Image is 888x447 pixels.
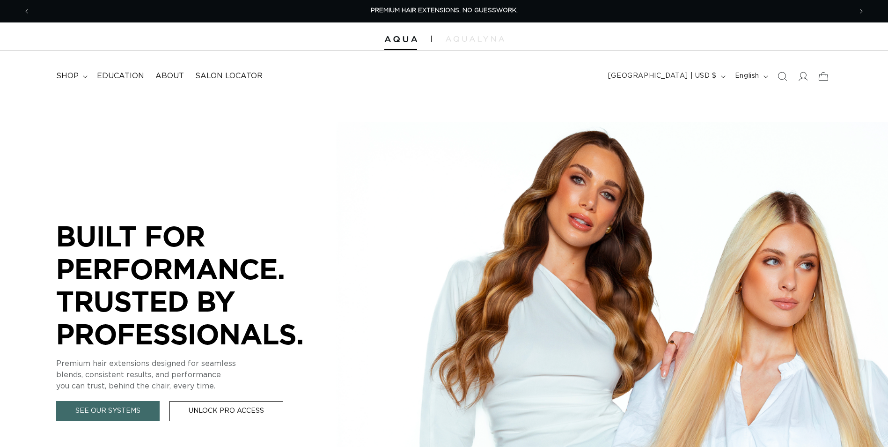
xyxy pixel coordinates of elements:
[56,220,337,350] p: BUILT FOR PERFORMANCE. TRUSTED BY PROFESSIONALS.
[51,66,91,87] summary: shop
[446,36,504,42] img: aqualyna.com
[56,401,160,421] a: See Our Systems
[602,67,729,85] button: [GEOGRAPHIC_DATA] | USD $
[91,66,150,87] a: Education
[735,71,759,81] span: English
[56,71,79,81] span: shop
[169,401,283,421] a: Unlock Pro Access
[195,71,263,81] span: Salon Locator
[190,66,268,87] a: Salon Locator
[729,67,772,85] button: English
[97,71,144,81] span: Education
[56,358,337,392] p: Premium hair extensions designed for seamless blends, consistent results, and performance you can...
[772,66,793,87] summary: Search
[851,2,872,20] button: Next announcement
[384,36,417,43] img: Aqua Hair Extensions
[608,71,717,81] span: [GEOGRAPHIC_DATA] | USD $
[16,2,37,20] button: Previous announcement
[150,66,190,87] a: About
[371,7,518,14] span: PREMIUM HAIR EXTENSIONS. NO GUESSWORK.
[155,71,184,81] span: About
